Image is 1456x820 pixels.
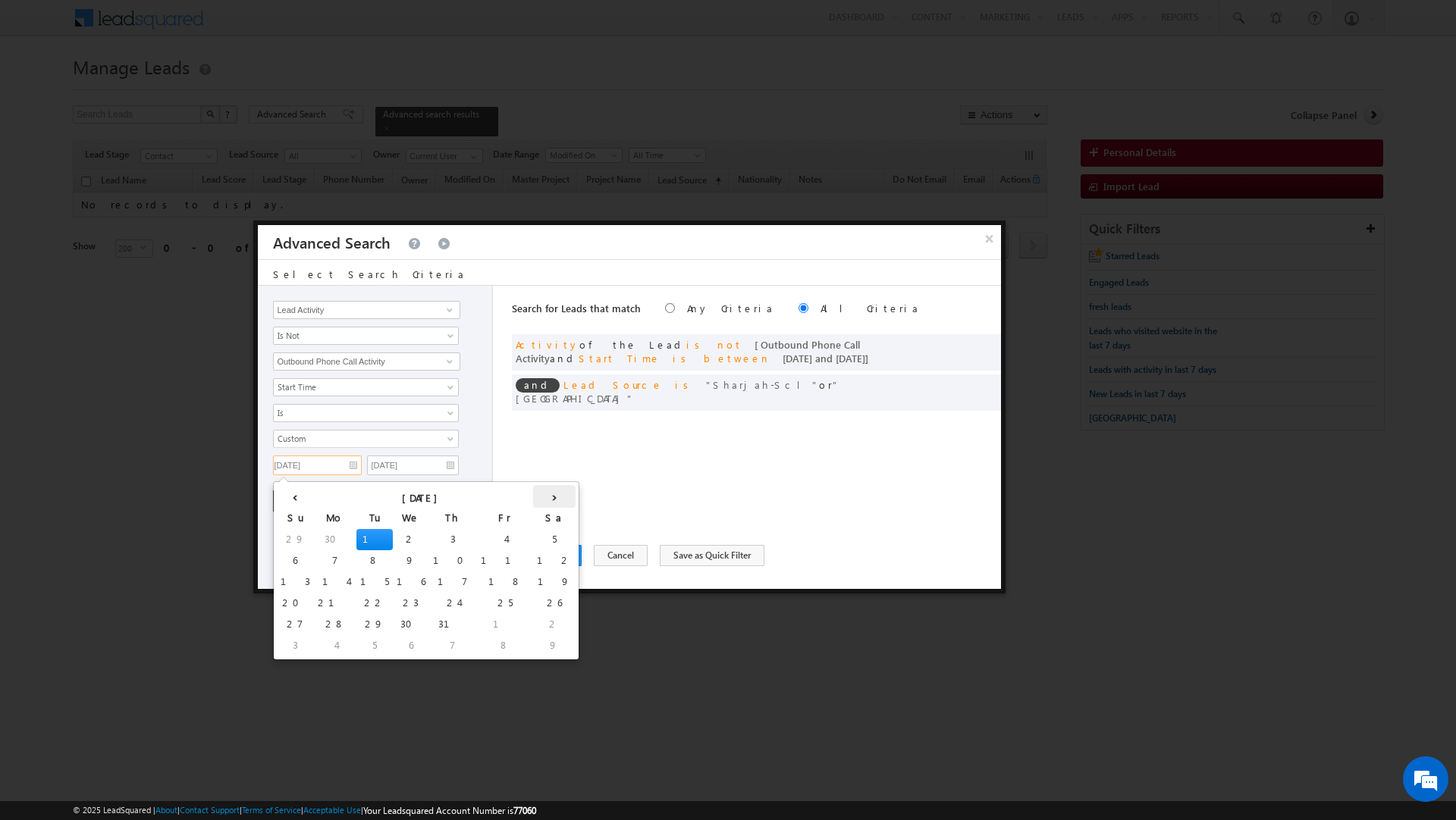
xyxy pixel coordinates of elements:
[314,550,356,571] td: 7
[429,508,477,529] th: Th
[314,529,356,550] td: 30
[363,805,536,816] span: Your Leadsquared Account Number is
[477,614,533,635] td: 1
[180,805,240,815] a: Contact Support
[563,378,663,391] span: Lead Source
[356,635,393,656] td: 5
[594,545,648,566] button: Cancel
[516,338,860,365] span: [ Outbound Phone Call Activity
[516,338,877,365] span: of the Lead and ]
[512,302,641,315] span: Search for Leads that match
[356,508,393,529] th: Tu
[579,352,661,365] span: Start Time
[686,338,742,351] span: is not
[314,571,356,593] td: 14
[273,352,460,371] input: Type to Search
[356,550,393,571] td: 8
[393,529,429,550] td: 2
[477,571,533,593] td: 18
[706,378,819,391] span: Sharjah-Scl
[273,268,466,280] span: Select Search Criteria
[393,635,429,656] td: 6
[274,380,438,394] span: Start Time
[26,80,64,99] img: d_60004797649_company_0_60004797649
[273,225,391,259] h3: Advanced Search
[660,545,764,566] button: Save as Quick Filter
[533,635,576,656] td: 9
[533,593,576,614] td: 26
[393,614,429,635] td: 30
[277,593,314,614] td: 20
[673,352,770,365] span: is between
[438,354,457,369] a: Show All Items
[429,550,477,571] td: 10
[274,329,438,343] span: Is Not
[356,571,393,593] td: 15
[249,8,285,44] div: Minimize live chat window
[533,529,576,550] td: 5
[429,635,477,656] td: 7
[314,614,356,635] td: 28
[977,225,1002,252] button: ×
[273,404,459,422] a: Is
[687,302,774,315] label: Any Criteria
[533,508,576,529] th: Sa
[277,485,314,508] th: ‹
[477,635,533,656] td: 8
[274,432,438,446] span: Custom
[438,302,457,318] a: Show All Items
[533,614,576,635] td: 2
[277,571,314,593] td: 13
[513,805,536,816] span: 77060
[429,614,477,635] td: 31
[821,302,920,315] label: All Criteria
[273,301,460,319] input: Type to Search
[303,805,361,815] a: Acceptable Use
[393,571,429,593] td: 16
[314,593,356,614] td: 21
[393,550,429,571] td: 9
[20,140,277,453] textarea: Type your message and hit 'Enter'
[314,635,356,656] td: 4
[429,529,477,550] td: 3
[516,378,560,393] span: and
[274,406,438,420] span: Is
[356,529,393,550] td: 1
[277,550,314,571] td: 6
[155,805,177,815] a: About
[273,378,459,396] a: Start Time
[533,571,576,593] td: 19
[533,485,576,508] th: ›
[429,593,477,614] td: 24
[273,327,459,345] a: Is Not
[783,352,865,365] span: [DATE] and [DATE]
[273,430,459,448] a: Custom
[393,508,429,529] th: We
[533,550,576,571] td: 12
[516,378,839,405] span: [GEOGRAPHIC_DATA]
[277,529,314,550] td: 29
[477,529,533,550] td: 4
[675,378,694,391] span: is
[429,571,477,593] td: 17
[242,805,301,815] a: Terms of Service
[516,378,839,405] span: or
[277,635,314,656] td: 3
[79,80,255,99] div: Chat with us now
[206,467,275,487] em: Start Chat
[73,803,536,818] span: © 2025 LeadSquared | | | | |
[314,508,356,529] th: Mo
[277,614,314,635] td: 27
[277,508,314,529] th: Su
[393,593,429,614] td: 23
[516,338,579,351] span: Activity
[356,614,393,635] td: 29
[314,485,533,508] th: [DATE]
[477,550,533,571] td: 11
[477,593,533,614] td: 25
[477,508,533,529] th: Fr
[356,593,393,614] td: 22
